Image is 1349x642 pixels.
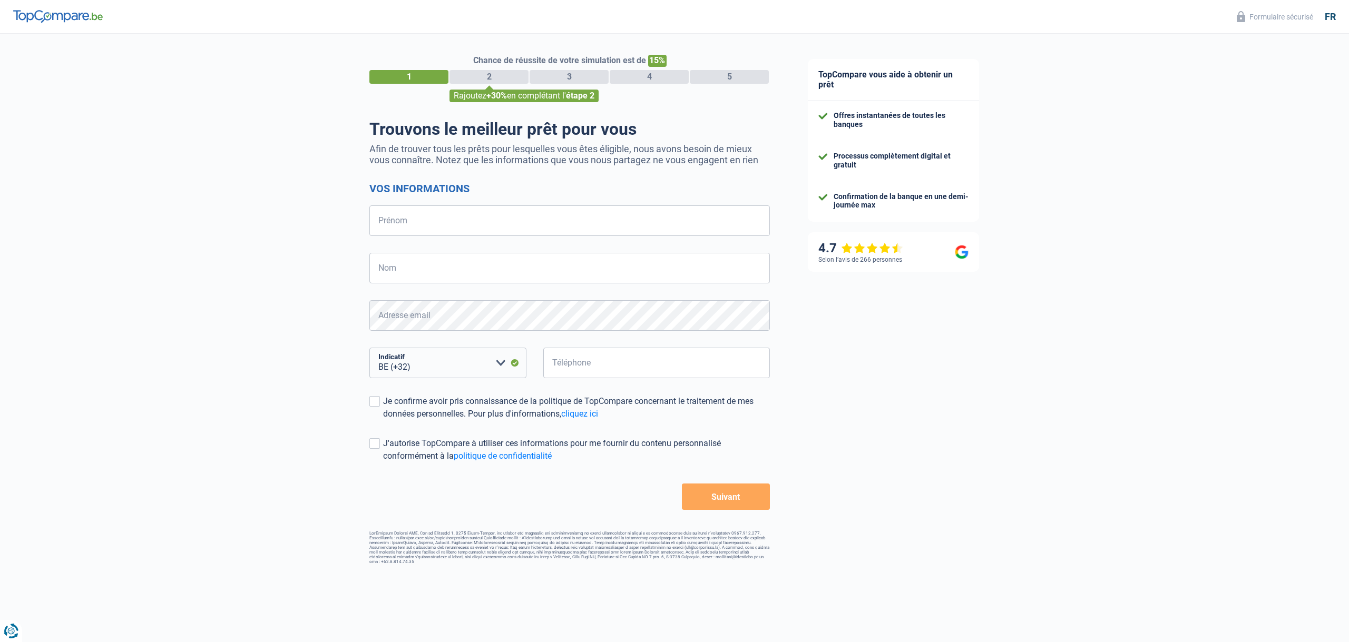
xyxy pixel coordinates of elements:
button: Formulaire sécurisé [1230,8,1319,25]
input: 401020304 [543,348,770,378]
div: Processus complètement digital et gratuit [834,152,969,170]
div: Confirmation de la banque en une demi-journée max [834,192,969,210]
div: Offres instantanées de toutes les banques [834,111,969,129]
div: J'autorise TopCompare à utiliser ces informations pour me fournir du contenu personnalisé conform... [383,437,770,462]
img: TopCompare Logo [13,10,103,23]
footer: LorEmipsum Dolorsi AME, Con ad Elitsedd 1, 0275 Eiusm-Tempor, inc utlabor etd magnaaliq eni admin... [369,531,770,564]
div: 1 [369,70,448,84]
h1: Trouvons le meilleur prêt pour vous [369,119,770,139]
div: Selon l’avis de 266 personnes [818,256,902,263]
a: cliquez ici [561,409,598,419]
span: 15% [648,55,667,67]
button: Suivant [682,483,770,510]
div: 5 [690,70,769,84]
span: étape 2 [566,91,594,101]
a: politique de confidentialité [454,451,552,461]
div: TopCompare vous aide à obtenir un prêt [808,59,979,101]
div: Je confirme avoir pris connaissance de la politique de TopCompare concernant le traitement de mes... [383,395,770,420]
div: 3 [530,70,609,84]
div: 2 [449,70,529,84]
div: Rajoutez en complétant l' [449,90,599,102]
h2: Vos informations [369,182,770,195]
div: 4 [610,70,689,84]
span: Chance de réussite de votre simulation est de [473,55,646,65]
p: Afin de trouver tous les prêts pour lesquelles vous êtes éligible, nous avons besoin de mieux vou... [369,143,770,165]
div: fr [1325,11,1336,23]
span: +30% [486,91,507,101]
div: 4.7 [818,241,903,256]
